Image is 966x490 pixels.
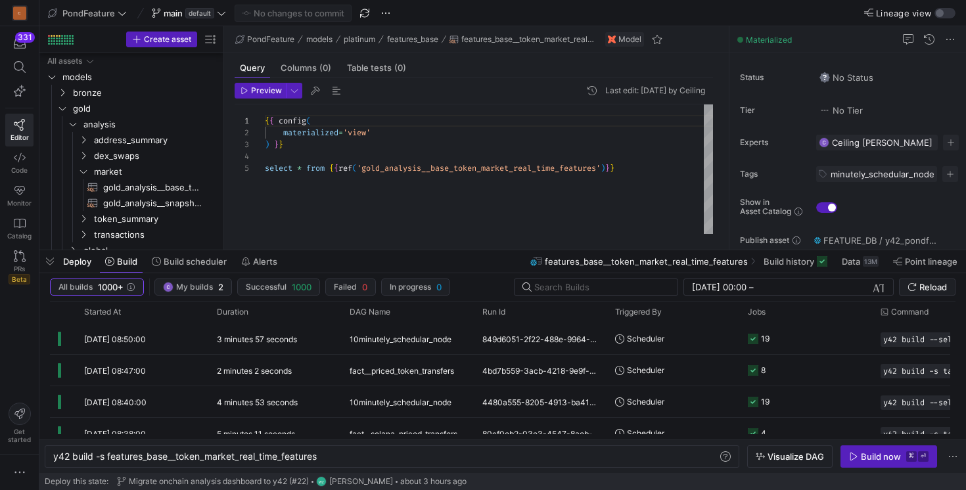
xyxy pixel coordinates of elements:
span: 10minutely_schedular_node [350,324,451,355]
div: Press SPACE to select this row. [45,100,218,116]
input: Search Builds [534,282,667,292]
div: Press SPACE to select this row. [45,69,218,85]
span: [DATE] 08:38:00 [84,429,146,439]
span: No Tier [819,105,863,116]
span: Triggered By [615,307,662,317]
span: features_base [387,35,438,44]
div: 331 [15,32,35,43]
span: 0 [362,282,367,292]
div: 8 [761,355,766,386]
div: 2 [235,127,249,139]
span: config [279,116,306,126]
img: No tier [819,105,830,116]
button: Preview [235,83,287,99]
button: Reload [899,278,955,296]
div: Press SPACE to select this row. [45,116,218,132]
span: default [185,8,214,18]
span: Deploy this state: [45,477,108,486]
span: } [610,163,614,173]
span: gold [73,101,216,116]
span: minutely_schedular_node [831,169,934,179]
button: Create asset [126,32,197,47]
button: features_base [384,32,442,47]
span: es' [587,163,601,173]
span: Reload [919,282,947,292]
span: Jobs [748,307,766,317]
span: platinum [344,35,375,44]
span: materialized [283,127,338,138]
button: PondFeature [45,5,130,22]
kbd: ⌘ [906,451,917,462]
span: Build [117,256,137,267]
span: Scheduler [627,355,664,386]
div: WZ [316,476,327,487]
span: Editor [11,133,29,141]
button: Getstarted [5,397,34,449]
div: 3 [235,139,249,150]
span: Failed [334,282,357,292]
button: No statusNo Status [816,69,877,86]
button: models [303,32,336,47]
span: Lineage view [876,8,932,18]
span: Duration [217,307,248,317]
button: In progress0 [381,278,450,296]
button: maindefault [149,5,229,22]
button: Build now⌘⏎ [840,445,937,468]
span: { [269,116,274,126]
div: Build now [861,451,901,462]
span: { [334,163,338,173]
span: Preview [251,86,282,95]
span: 'gold_analysis__base_token_market_real_time_featur [357,163,587,173]
button: Build scheduler [146,250,233,273]
input: End datetime [756,282,842,292]
div: Press SPACE to select this row. [45,227,218,242]
span: ( [352,163,357,173]
span: 2 [218,282,223,292]
span: Successful [246,282,287,292]
div: 4bd7b559-3acb-4218-9e9f-e8647bc7fe7f [474,355,607,386]
span: Show in Asset Catalog [740,198,791,216]
span: transactions [94,227,216,242]
a: Editor [5,114,34,146]
span: [DATE] 08:47:00 [84,366,146,376]
div: 19 [761,323,770,354]
span: DAG Name [350,307,390,317]
button: No tierNo Tier [816,102,866,119]
a: gold_analysis__snapshot_token_market_features​​​​​​​​​​ [45,195,218,211]
div: Press SPACE to select this row. [45,211,218,227]
span: Beta [9,274,30,284]
img: https://lh3.googleusercontent.com/a/ACg8ocL5hHIcNgxjrjDvW2IB9Zc3OMw20Wvong8C6gpurw_crp9hOg=s96-c [819,137,829,148]
button: platinum [340,32,379,47]
span: PRs [14,265,25,273]
div: Press SPACE to select this row. [45,132,218,148]
span: Create asset [144,35,191,44]
span: } [605,163,610,173]
span: [PERSON_NAME] [329,477,393,486]
button: PondFeature [232,32,298,47]
span: main [164,8,183,18]
span: Catalog [7,232,32,240]
a: C [5,2,34,24]
span: Scheduler [627,323,664,354]
span: Data [842,256,860,267]
div: 4 [761,418,766,449]
button: Data13M [836,250,885,273]
div: Press SPACE to select this row. [45,242,218,258]
span: Started At [84,307,121,317]
button: All builds1000+ [50,278,144,296]
span: In progress [390,282,431,292]
span: Build history [764,256,814,267]
span: PondFeature [62,8,115,18]
button: features_base__token_market_real_time_features [446,32,597,47]
span: fact__solana_priced_transfers [350,418,457,449]
span: token_summary [94,212,216,227]
span: Ceiling [PERSON_NAME] [832,137,932,148]
div: Press SPACE to select this row. [45,85,218,100]
span: Get started [8,428,31,443]
span: ) [265,139,269,150]
span: Tags [740,169,806,179]
span: _features [277,451,317,462]
y42-duration: 4 minutes 53 seconds [217,397,298,407]
span: address_summary [94,133,216,148]
span: about 3 hours ago [400,477,467,486]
